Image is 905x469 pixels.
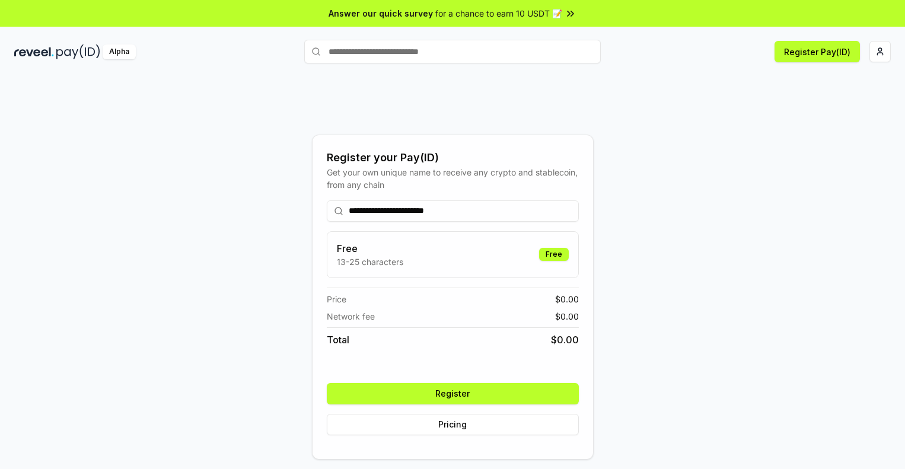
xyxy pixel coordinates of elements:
[337,241,403,256] h3: Free
[327,293,346,305] span: Price
[329,7,433,20] span: Answer our quick survey
[327,333,349,347] span: Total
[539,248,569,261] div: Free
[327,414,579,435] button: Pricing
[14,44,54,59] img: reveel_dark
[327,310,375,323] span: Network fee
[337,256,403,268] p: 13-25 characters
[56,44,100,59] img: pay_id
[327,383,579,404] button: Register
[551,333,579,347] span: $ 0.00
[327,166,579,191] div: Get your own unique name to receive any crypto and stablecoin, from any chain
[103,44,136,59] div: Alpha
[327,149,579,166] div: Register your Pay(ID)
[555,293,579,305] span: $ 0.00
[555,310,579,323] span: $ 0.00
[775,41,860,62] button: Register Pay(ID)
[435,7,562,20] span: for a chance to earn 10 USDT 📝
